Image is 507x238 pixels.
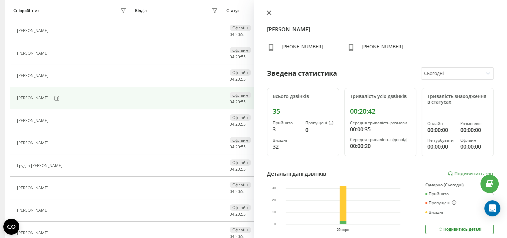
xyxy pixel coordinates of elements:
[230,204,251,211] div: Офлайн
[17,96,50,100] div: [PERSON_NAME]
[425,210,443,215] div: Вихідні
[235,166,240,172] span: 20
[460,121,488,126] div: Розмовляє
[230,182,251,188] div: Офлайн
[241,54,246,60] span: 55
[350,125,411,133] div: 00:00:35
[241,144,246,150] span: 55
[230,92,251,98] div: Офлайн
[17,28,50,33] div: [PERSON_NAME]
[17,118,50,123] div: [PERSON_NAME]
[267,68,337,78] div: Зведена статистика
[230,99,234,105] span: 04
[235,54,240,60] span: 20
[230,77,246,82] div: : :
[230,211,234,217] span: 04
[17,51,50,56] div: [PERSON_NAME]
[230,167,246,172] div: : :
[427,143,455,151] div: 00:00:00
[241,189,246,194] span: 55
[267,170,326,178] div: Детальні дані дзвінків
[13,8,40,13] div: Співробітник
[230,166,234,172] span: 04
[460,143,488,151] div: 00:00:00
[241,166,246,172] span: 55
[272,187,276,190] text: 30
[425,225,494,234] button: Подивитись деталі
[425,183,494,187] div: Сумарно (Сьогодні)
[230,25,251,31] div: Офлайн
[491,192,494,196] div: 3
[230,122,246,127] div: : :
[273,107,333,115] div: 35
[427,94,488,105] div: Тривалість знаходження в статусах
[241,32,246,37] span: 55
[350,107,411,115] div: 00:20:42
[135,8,147,13] div: Відділ
[230,145,246,149] div: : :
[17,163,64,168] div: Грудка [PERSON_NAME]
[460,126,488,134] div: 00:00:00
[273,143,300,151] div: 32
[273,125,300,133] div: 3
[230,32,234,37] span: 04
[17,186,50,190] div: [PERSON_NAME]
[230,189,234,194] span: 04
[17,141,50,145] div: [PERSON_NAME]
[17,208,50,213] div: [PERSON_NAME]
[273,121,300,125] div: Прийнято
[350,142,411,150] div: 00:00:20
[235,76,240,82] span: 20
[230,47,251,53] div: Офлайн
[17,73,50,78] div: [PERSON_NAME]
[230,69,251,76] div: Офлайн
[337,228,349,232] text: 20 серп
[235,211,240,217] span: 20
[272,211,276,214] text: 10
[305,121,333,126] div: Пропущені
[230,189,246,194] div: : :
[425,200,456,206] div: Пропущені
[362,43,403,53] div: [PHONE_NUMBER]
[230,159,251,166] div: Офлайн
[230,137,251,143] div: Офлайн
[230,100,246,104] div: : :
[230,121,234,127] span: 04
[3,219,19,235] button: Open CMP widget
[272,199,276,202] text: 20
[425,192,449,196] div: Прийнято
[350,94,411,99] div: Тривалість усіх дзвінків
[235,189,240,194] span: 20
[226,8,239,13] div: Статус
[282,43,323,53] div: [PHONE_NUMBER]
[17,231,50,235] div: [PERSON_NAME]
[427,121,455,126] div: Онлайн
[230,76,234,82] span: 04
[273,94,333,99] div: Всього дзвінків
[350,121,411,125] div: Середня тривалість розмови
[241,211,246,217] span: 55
[427,138,455,143] div: Не турбувати
[241,99,246,105] span: 55
[438,227,481,232] div: Подивитись деталі
[230,32,246,37] div: : :
[484,200,500,216] div: Open Intercom Messenger
[230,212,246,217] div: : :
[460,138,488,143] div: Офлайн
[273,138,300,143] div: Вихідні
[235,121,240,127] span: 20
[274,223,276,226] text: 0
[241,121,246,127] span: 55
[230,54,234,60] span: 04
[448,171,494,177] a: Подивитись звіт
[230,55,246,59] div: : :
[230,144,234,150] span: 04
[427,126,455,134] div: 00:00:00
[305,126,333,134] div: 0
[235,144,240,150] span: 20
[235,99,240,105] span: 20
[235,32,240,37] span: 20
[230,114,251,121] div: Офлайн
[241,76,246,82] span: 55
[350,137,411,142] div: Середня тривалість відповіді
